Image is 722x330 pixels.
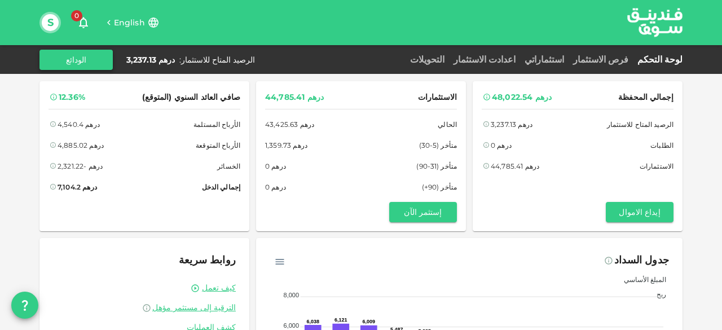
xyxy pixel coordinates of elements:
[648,290,666,298] span: ربح
[438,118,457,130] span: الحالي
[491,139,512,151] div: درهم 0
[606,202,673,222] button: إيداع الاموال
[607,118,673,130] span: الرصيد المتاح للاستثمار
[419,139,457,151] span: متأخر (5-30)
[613,1,697,44] img: logo
[179,254,236,266] span: روابط سريعة
[627,1,683,44] a: logo
[72,11,95,34] button: 0
[42,14,59,31] button: S
[615,275,666,284] span: المبلغ الأساسي
[406,54,449,65] a: التحويلات
[389,202,457,222] button: إستثمر الآن
[633,54,683,65] a: لوحة التحكم
[640,160,673,172] span: الاستثمارات
[53,302,236,313] a: الترقية إلى مستثمر مؤهل
[59,90,85,104] div: 12.36%
[114,17,145,28] span: English
[152,302,236,313] span: الترقية إلى مستثمر مؤهل
[39,50,113,70] button: الودائع
[217,160,240,172] span: الخسائر
[265,139,307,151] div: درهم 1,359.73
[202,283,236,293] a: كيف تعمل
[422,181,457,193] span: متأخر (90+)
[449,54,520,65] a: اعدادت الاستثمار
[58,139,104,151] div: درهم 4,885.02
[193,118,240,130] span: الأرباح المستلمة
[416,160,457,172] span: متأخر (31-90)
[618,90,673,104] span: إجمالي المحفظة
[284,292,300,298] tspan: 8,000
[58,118,100,130] div: درهم 4,540.4
[650,139,673,151] span: الطلبات
[196,139,240,151] span: الأرباح المتوقعة
[58,160,103,172] div: درهم -2,321.22
[491,118,532,130] div: درهم 3,237.13
[492,90,552,104] div: درهم 48,022.54
[614,252,669,270] div: جدول السداد
[569,54,633,65] a: فرص الاستثمار
[179,54,255,65] div: الرصيد المتاح للاستثمار :
[126,54,175,65] div: درهم 3,237.13
[142,90,240,104] span: صافي العائد السنوي (المتوقع)
[491,160,539,172] div: درهم 44,785.41
[520,54,569,65] a: استثماراتي
[11,292,38,319] button: question
[418,90,457,104] span: الاستثمارات
[265,181,286,193] div: درهم 0
[265,118,314,130] div: درهم 43,425.63
[202,181,240,193] span: إجمالي الدخل
[71,10,82,21] span: 0
[58,181,97,193] div: درهم 7,104.2
[284,322,300,329] tspan: 6,000
[265,90,324,104] div: درهم 44,785.41
[265,160,286,172] div: درهم 0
